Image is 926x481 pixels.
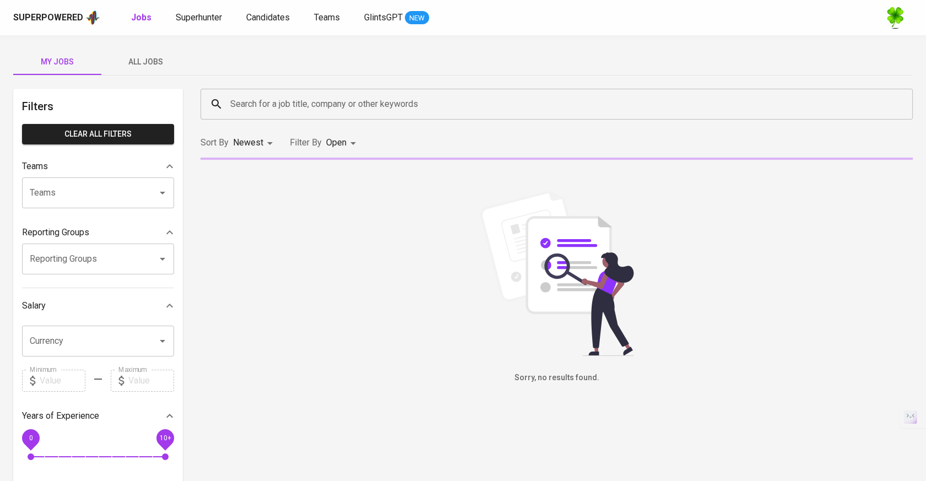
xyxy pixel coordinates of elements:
[131,11,154,25] a: Jobs
[474,191,640,356] img: file_searching.svg
[176,12,222,23] span: Superhunter
[201,372,913,384] h6: Sorry, no results found.
[201,136,229,149] p: Sort By
[405,13,429,24] span: NEW
[128,370,174,392] input: Value
[884,7,906,29] img: f9493b8c-82b8-4f41-8722-f5d69bb1b761.jpg
[22,299,46,312] p: Salary
[108,55,183,69] span: All Jobs
[85,9,100,26] img: app logo
[155,251,170,267] button: Open
[22,160,48,173] p: Teams
[246,11,292,25] a: Candidates
[233,136,263,149] p: Newest
[22,98,174,115] h6: Filters
[31,127,165,141] span: Clear All filters
[22,226,89,239] p: Reporting Groups
[155,333,170,349] button: Open
[29,434,33,441] span: 0
[22,295,174,317] div: Salary
[22,405,174,427] div: Years of Experience
[364,12,403,23] span: GlintsGPT
[20,55,95,69] span: My Jobs
[13,12,83,24] div: Superpowered
[22,155,174,177] div: Teams
[326,133,360,153] div: Open
[22,124,174,144] button: Clear All filters
[314,12,340,23] span: Teams
[176,11,224,25] a: Superhunter
[159,434,171,441] span: 10+
[22,221,174,244] div: Reporting Groups
[364,11,429,25] a: GlintsGPT NEW
[314,11,342,25] a: Teams
[22,409,99,423] p: Years of Experience
[290,136,322,149] p: Filter By
[233,133,277,153] div: Newest
[131,12,151,23] b: Jobs
[40,370,85,392] input: Value
[13,9,100,26] a: Superpoweredapp logo
[246,12,290,23] span: Candidates
[155,185,170,201] button: Open
[326,137,346,148] span: Open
